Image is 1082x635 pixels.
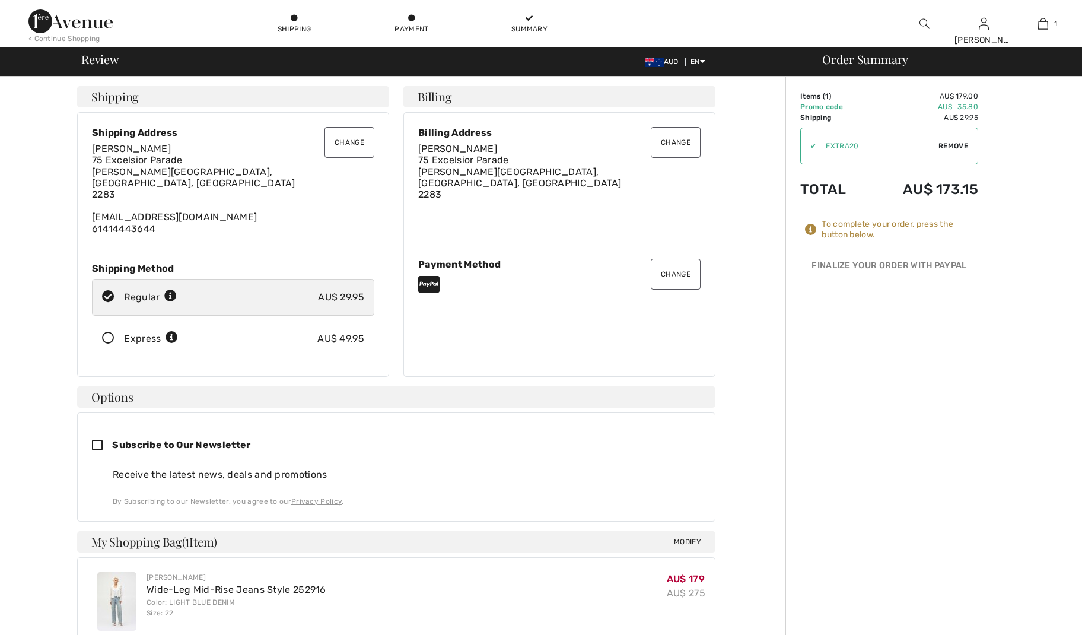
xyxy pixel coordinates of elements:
[28,33,100,44] div: < Continue Shopping
[800,91,868,101] td: Items ( )
[77,531,715,553] h4: My Shopping Bag
[317,332,364,346] div: AU$ 49.95
[954,34,1013,46] div: [PERSON_NAME]
[868,169,978,209] td: AU$ 173.15
[147,584,326,595] a: Wide-Leg Mid-Rise Jeans Style 252916
[868,112,978,123] td: AU$ 29.95
[92,154,295,200] span: 75 Excelsior Parade [PERSON_NAME][GEOGRAPHIC_DATA], [GEOGRAPHIC_DATA], [GEOGRAPHIC_DATA] 2283
[91,91,139,103] span: Shipping
[113,496,701,507] div: By Subscribing to our Newsletter, you agree to our .
[182,534,217,550] span: ( Item)
[324,127,374,158] button: Change
[418,127,701,138] div: Billing Address
[92,127,374,138] div: Shipping Address
[938,141,968,151] span: Remove
[318,290,364,304] div: AU$ 29.95
[276,24,312,34] div: Shipping
[667,588,705,599] s: AU$ 275
[1038,17,1048,31] img: My Bag
[808,53,1075,65] div: Order Summary
[979,18,989,29] a: Sign In
[674,536,701,548] span: Modify
[800,259,978,277] div: Finalize Your Order with PayPal
[418,143,497,154] span: [PERSON_NAME]
[825,92,829,100] span: 1
[651,259,701,290] button: Change
[800,277,978,304] iframe: PayPal
[800,101,868,112] td: Promo code
[418,91,451,103] span: Billing
[822,219,978,240] div: To complete your order, press the button below.
[92,143,374,234] div: [EMAIL_ADDRESS][DOMAIN_NAME] 61414443644
[511,24,547,34] div: Summary
[147,572,326,583] div: [PERSON_NAME]
[800,112,868,123] td: Shipping
[28,9,113,33] img: 1ère Avenue
[690,58,705,66] span: EN
[868,101,978,112] td: AU$ -35.80
[92,143,171,154] span: [PERSON_NAME]
[919,17,930,31] img: search the website
[1014,17,1072,31] a: 1
[651,127,701,158] button: Change
[124,332,178,346] div: Express
[816,128,938,164] input: Promo code
[394,24,429,34] div: Payment
[418,154,622,200] span: 75 Excelsior Parade [PERSON_NAME][GEOGRAPHIC_DATA], [GEOGRAPHIC_DATA], [GEOGRAPHIC_DATA] 2283
[667,573,705,585] span: AU$ 179
[97,572,136,631] img: Wide-Leg Mid-Rise Jeans Style 252916
[291,497,342,506] a: Privacy Policy
[92,263,374,274] div: Shipping Method
[113,468,701,482] div: Receive the latest news, deals and promotions
[801,141,816,151] div: ✔
[77,386,715,408] h4: Options
[112,439,250,450] span: Subscribe to Our Newsletter
[645,58,683,66] span: AUD
[645,58,664,67] img: Australian Dollar
[979,17,989,31] img: My Info
[81,53,119,65] span: Review
[185,533,189,548] span: 1
[147,597,326,618] div: Color: LIGHT BLUE DENIM Size: 22
[868,91,978,101] td: AU$ 179.00
[800,169,868,209] td: Total
[418,259,701,270] div: Payment Method
[124,290,177,304] div: Regular
[1054,18,1057,29] span: 1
